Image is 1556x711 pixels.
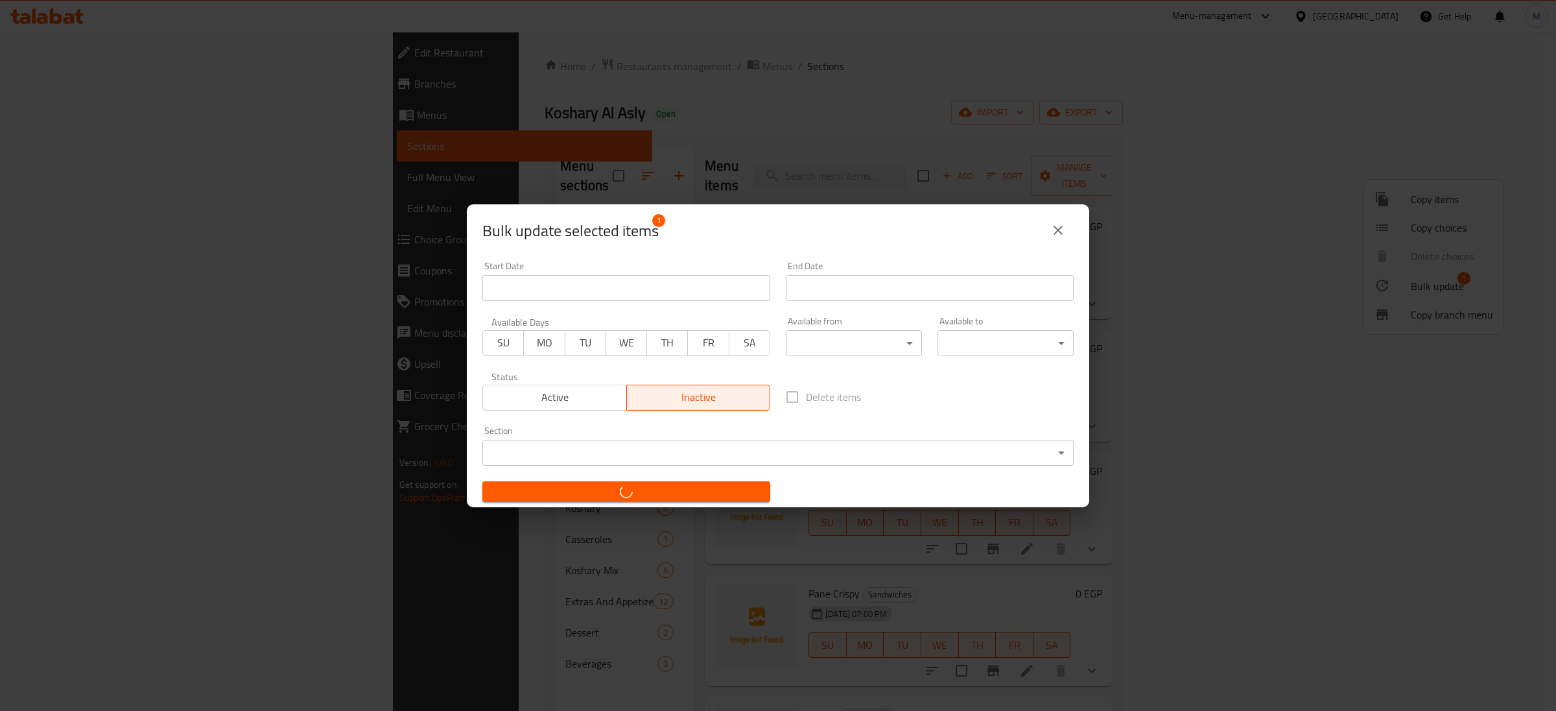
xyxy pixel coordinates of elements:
button: WE [606,330,647,356]
button: SU [482,330,524,356]
button: SA [729,330,770,356]
span: Delete items [806,389,861,405]
span: Inactive [632,388,766,407]
button: TU [565,330,606,356]
button: Inactive [626,385,771,411]
button: TH [646,330,688,356]
div: ​ [937,330,1074,356]
span: MO [529,333,560,352]
button: close [1043,215,1074,246]
span: 1 [652,214,665,227]
span: Selected items count [482,221,659,241]
span: FR [693,333,724,352]
span: SA [735,333,765,352]
span: TH [652,333,683,352]
button: MO [523,330,565,356]
div: ​ [482,440,1074,466]
span: TU [571,333,601,352]
span: SU [488,333,519,352]
span: WE [611,333,642,352]
span: Active [488,388,622,407]
button: FR [687,330,729,356]
button: Active [482,385,627,411]
div: ​ [786,330,922,356]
